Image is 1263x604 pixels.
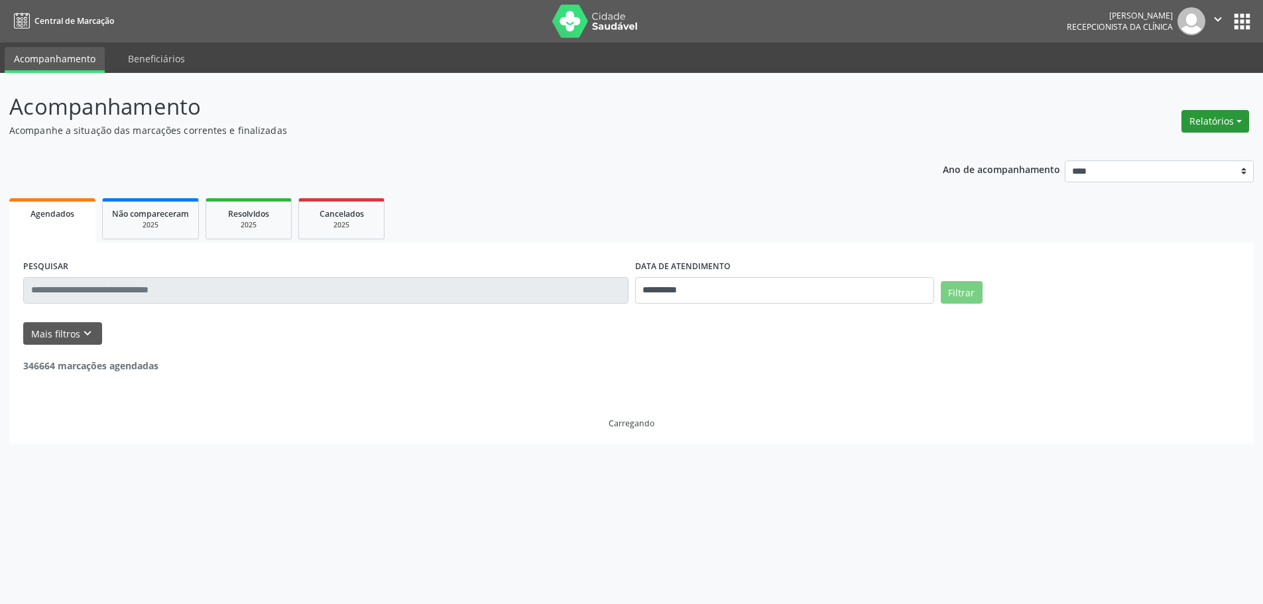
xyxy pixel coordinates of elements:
[635,257,731,277] label: DATA DE ATENDIMENTO
[34,15,114,27] span: Central de Marcação
[9,123,880,137] p: Acompanhe a situação das marcações correntes e finalizadas
[5,47,105,73] a: Acompanhamento
[943,160,1060,177] p: Ano de acompanhamento
[609,418,654,429] div: Carregando
[308,220,375,230] div: 2025
[228,208,269,219] span: Resolvidos
[1211,12,1225,27] i: 
[941,281,983,304] button: Filtrar
[9,90,880,123] p: Acompanhamento
[9,10,114,32] a: Central de Marcação
[30,208,74,219] span: Agendados
[112,208,189,219] span: Não compareceram
[1067,10,1173,21] div: [PERSON_NAME]
[1181,110,1249,133] button: Relatórios
[1067,21,1173,32] span: Recepcionista da clínica
[1231,10,1254,33] button: apps
[119,47,194,70] a: Beneficiários
[23,322,102,345] button: Mais filtroskeyboard_arrow_down
[215,220,282,230] div: 2025
[23,257,68,277] label: PESQUISAR
[23,359,158,372] strong: 346664 marcações agendadas
[1205,7,1231,35] button: 
[112,220,189,230] div: 2025
[1177,7,1205,35] img: img
[80,326,95,341] i: keyboard_arrow_down
[320,208,364,219] span: Cancelados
